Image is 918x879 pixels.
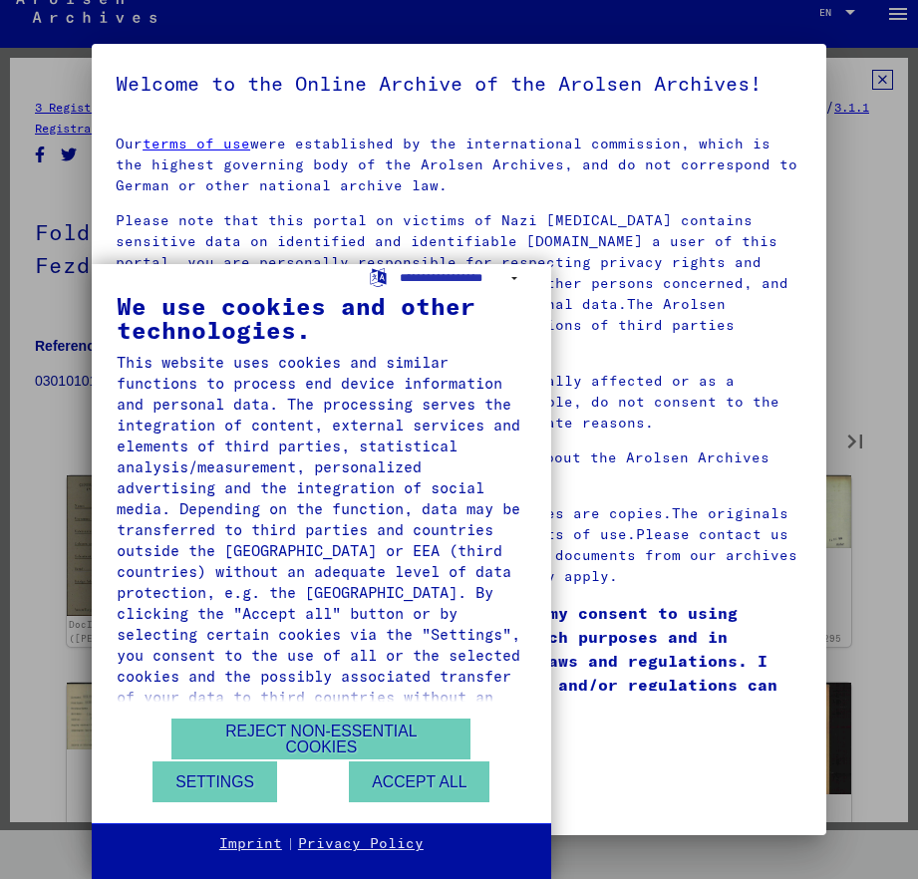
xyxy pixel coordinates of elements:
div: We use cookies and other technologies. [117,294,526,342]
a: Imprint [219,834,282,854]
button: Accept all [349,761,489,802]
a: Privacy Policy [298,834,424,854]
div: This website uses cookies and similar functions to process end device information and personal da... [117,352,526,729]
button: Reject non-essential cookies [171,719,470,759]
button: Settings [153,761,277,802]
